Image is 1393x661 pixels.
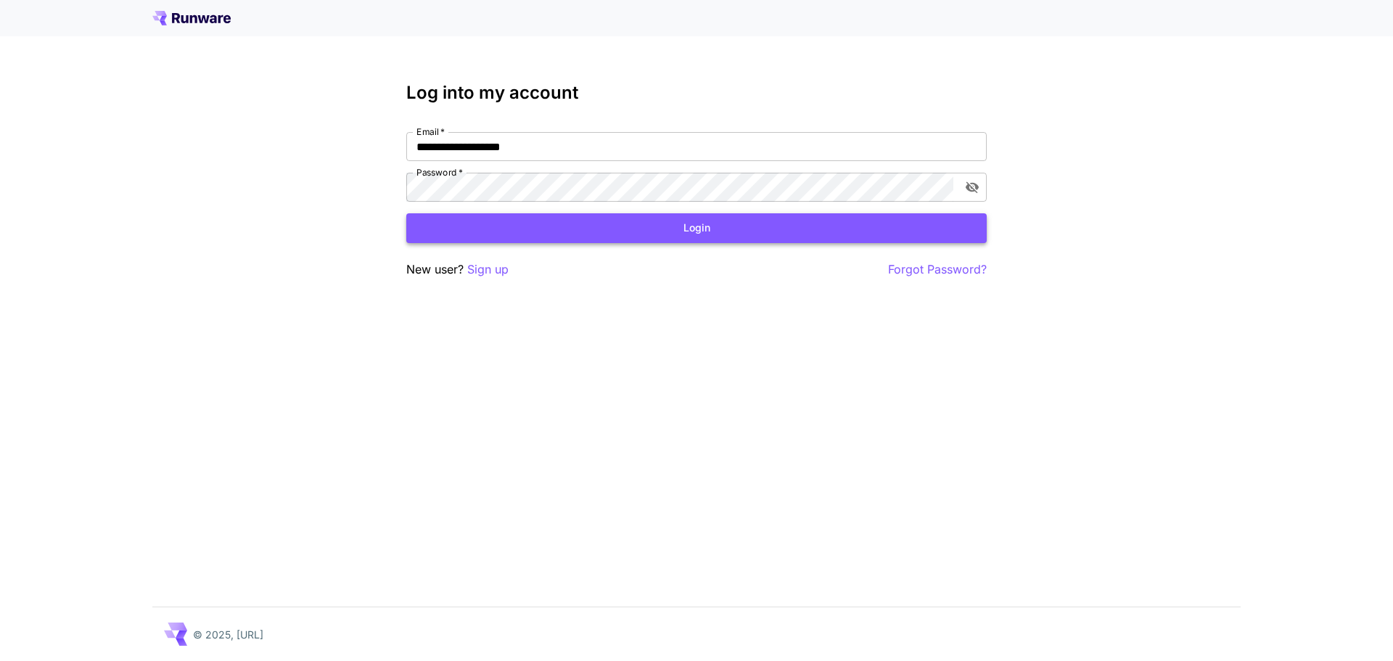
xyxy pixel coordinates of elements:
[406,83,987,103] h3: Log into my account
[959,174,985,200] button: toggle password visibility
[888,260,987,279] button: Forgot Password?
[467,260,509,279] button: Sign up
[406,260,509,279] p: New user?
[416,166,463,178] label: Password
[406,213,987,243] button: Login
[193,627,263,642] p: © 2025, [URL]
[416,126,445,138] label: Email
